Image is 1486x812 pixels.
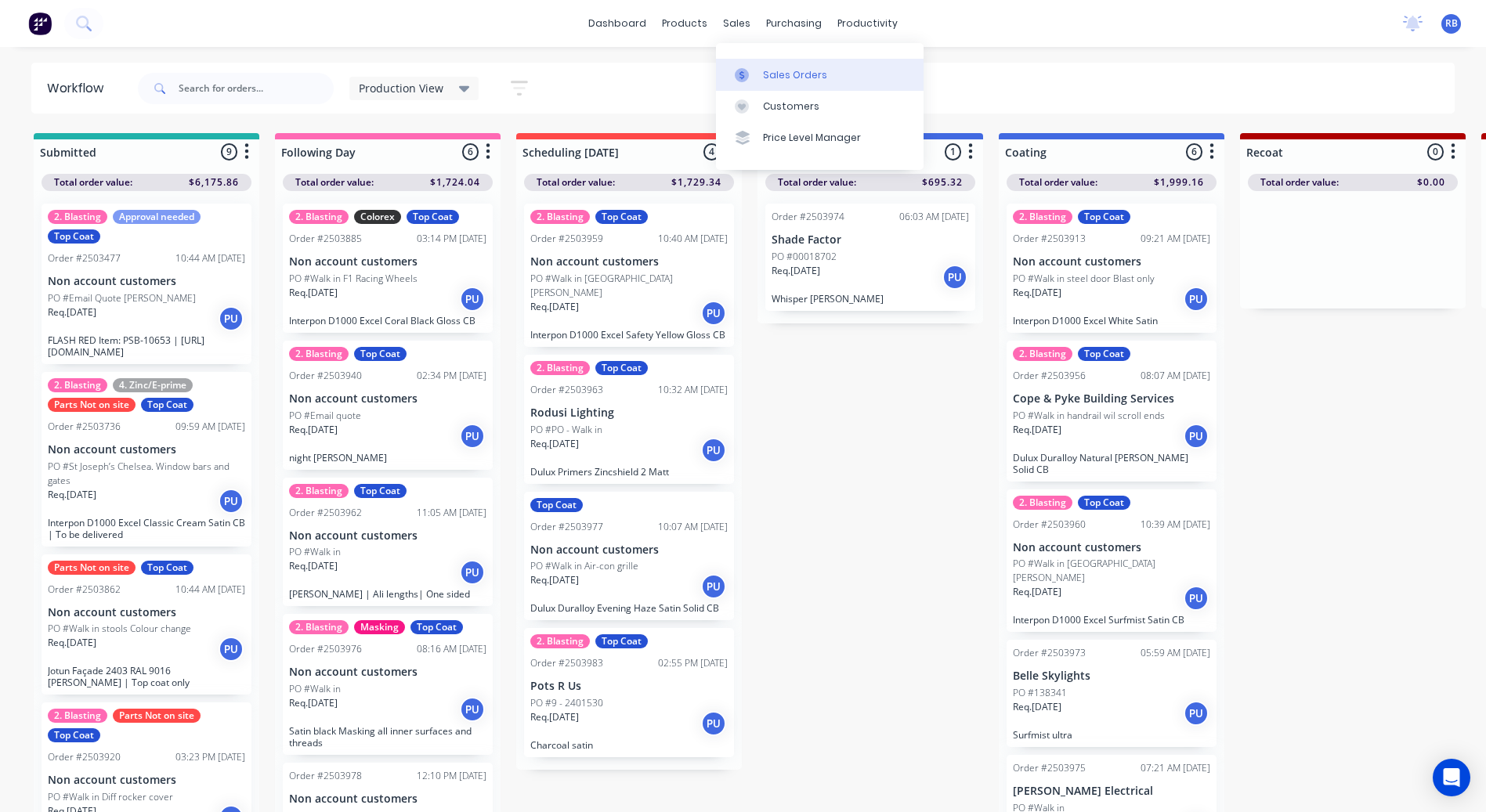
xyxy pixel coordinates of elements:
p: Rodusi Lighting [530,406,728,420]
p: Req. [DATE] [289,696,338,710]
p: Non account customers [289,792,486,806]
div: Top Coat [354,347,407,361]
p: night [PERSON_NAME] [289,452,486,464]
span: Total order value: [54,175,132,189]
div: Price Level Manager [763,131,861,145]
div: 2. Blasting [530,634,590,648]
div: 10:44 AM [DATE] [175,583,245,597]
p: Surfmist ultra [1013,729,1210,741]
p: FLASH RED Item: PSB-10653 | [URL][DOMAIN_NAME] [48,334,245,358]
p: PO #Walk in [289,682,341,696]
div: Top Coat [410,620,463,634]
p: Req. [DATE] [530,437,579,451]
a: Sales Orders [716,59,924,90]
span: Total order value: [537,175,615,189]
p: Non account customers [289,392,486,406]
div: 10:40 AM [DATE] [658,232,728,246]
span: Total order value: [1019,175,1097,189]
p: Shade Factor [772,233,969,247]
div: 2. BlastingTop CoatOrder #250395910:40 AM [DATE]Non account customersPO #Walk in [GEOGRAPHIC_DATA... [524,204,734,347]
div: PU [1184,586,1209,611]
div: Order #2503978 [289,769,362,783]
p: Non account customers [289,529,486,543]
div: Approval needed [113,210,201,224]
p: Dulux Duralloy Evening Haze Satin Solid CB [530,602,728,614]
span: $1,724.04 [430,175,480,189]
div: 03:23 PM [DATE] [175,750,245,764]
div: 10:07 AM [DATE] [658,520,728,534]
div: PU [460,424,485,449]
p: Req. [DATE] [530,710,579,724]
div: 08:07 AM [DATE] [1141,369,1210,383]
div: 2. BlastingMaskingTop CoatOrder #250397608:16 AM [DATE]Non account customersPO #Walk inReq.[DATE]... [283,614,493,755]
div: Top CoatOrder #250397710:07 AM [DATE]Non account customersPO #Walk in Air-con grilleReq.[DATE]PUD... [524,492,734,621]
p: Cope & Pyke Building Services [1013,392,1210,406]
div: 12:10 PM [DATE] [417,769,486,783]
div: PU [1184,287,1209,312]
div: 2. Blasting [1013,496,1072,510]
p: Req. [DATE] [1013,286,1061,300]
p: Whisper [PERSON_NAME] [772,293,969,305]
p: Non account customers [530,255,728,269]
div: Top Coat [1078,210,1130,224]
p: Req. [DATE] [772,264,820,278]
div: purchasing [758,12,830,35]
div: 10:32 AM [DATE] [658,383,728,397]
div: Parts Not on site [113,709,201,723]
p: Req. [DATE] [48,488,96,502]
div: 2. BlastingTop CoatOrder #250398302:55 PM [DATE]Pots R UsPO #9 - 2401530Req.[DATE]PUCharcoal satin [524,628,734,757]
div: PU [219,306,244,331]
div: 2. Blasting [289,484,349,498]
div: Top Coat [595,361,648,375]
p: PO #Walk in handrail wil scroll ends [1013,409,1165,423]
p: Pots R Us [530,680,728,693]
div: Top Coat [141,561,193,575]
p: Interpon D1000 Excel Safety Yellow Gloss CB [530,329,728,341]
p: Req. [DATE] [1013,423,1061,437]
p: Belle Skylights [1013,669,1210,683]
p: PO #PO - Walk in [530,423,602,437]
div: Top Coat [48,229,100,244]
div: 2. Blasting [48,709,107,723]
div: PU [701,438,726,463]
div: 2. Blasting [289,620,349,634]
p: Non account customers [48,443,245,457]
p: [PERSON_NAME] | Ali lengths| One sided [289,588,486,600]
div: PU [701,574,726,599]
p: PO #Email quote [289,409,361,423]
p: Charcoal satin [530,739,728,751]
p: Req. [DATE] [1013,700,1061,714]
div: Order #2503940 [289,369,362,383]
div: Order #2503977 [530,520,603,534]
div: 2. Blasting [289,347,349,361]
div: Top Coat [354,484,407,498]
div: Colorex [354,210,401,224]
p: Interpon D1000 Excel Surfmist Satin CB [1013,614,1210,626]
div: 09:59 AM [DATE] [175,420,245,434]
div: Top Coat [530,498,583,512]
div: 2. Blasting [48,378,107,392]
p: PO #138341 [1013,686,1067,700]
div: 09:21 AM [DATE] [1141,232,1210,246]
div: 07:21 AM [DATE] [1141,761,1210,775]
a: Customers [716,91,924,122]
span: $6,175.86 [189,175,239,189]
span: Total order value: [1260,175,1339,189]
div: Order #2503920 [48,750,121,764]
div: 02:55 PM [DATE] [658,656,728,670]
div: Order #2503959 [530,232,603,246]
div: 2. Blasting [1013,347,1072,361]
div: Top Coat [595,210,648,224]
span: Total order value: [778,175,856,189]
div: Order #2503885 [289,232,362,246]
div: Workflow [47,79,111,98]
div: 03:14 PM [DATE] [417,232,486,246]
p: Non account customers [1013,541,1210,554]
p: PO #00018702 [772,250,837,264]
p: Jotun Façade 2403 RAL 9016 [PERSON_NAME] | Top coat only [48,665,245,688]
img: Factory [28,12,52,35]
div: 08:16 AM [DATE] [417,642,486,656]
p: Req. [DATE] [48,636,96,650]
div: 2. Blasting [1013,210,1072,224]
div: PU [942,265,967,290]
